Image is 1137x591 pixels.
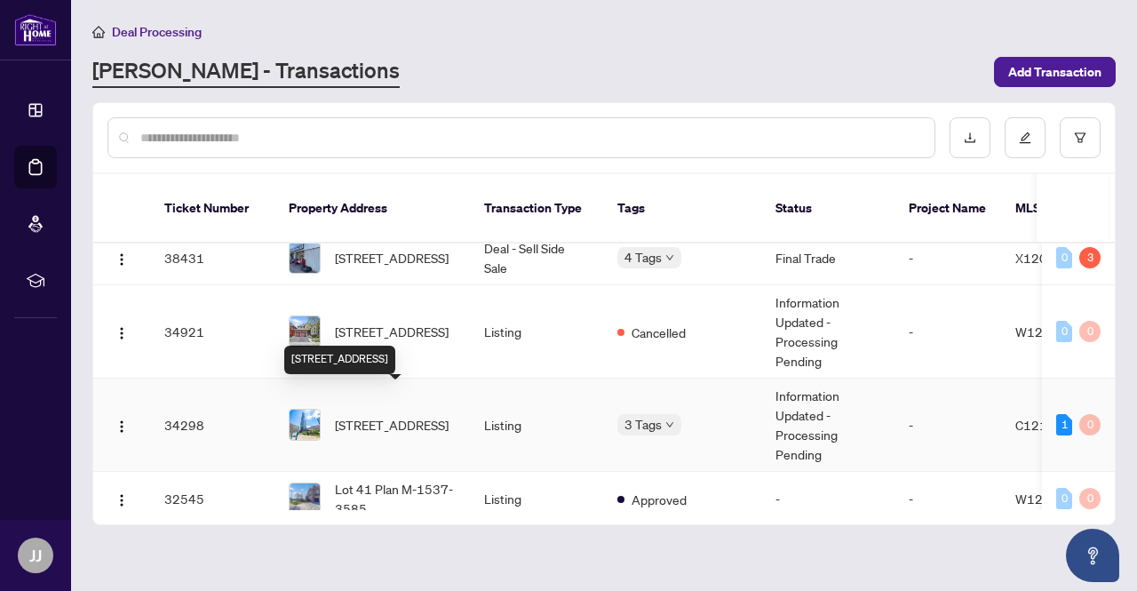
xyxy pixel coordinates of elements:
[107,317,136,346] button: Logo
[1019,132,1031,144] span: edit
[107,484,136,513] button: Logo
[290,316,320,347] img: thumbnail-img
[761,472,894,526] td: -
[150,472,274,526] td: 32545
[115,419,129,434] img: Logo
[107,411,136,439] button: Logo
[290,243,320,273] img: thumbnail-img
[1056,414,1072,435] div: 1
[470,231,603,285] td: Deal - Sell Side Sale
[632,323,686,342] span: Cancelled
[112,24,202,40] span: Deal Processing
[1079,414,1101,435] div: 0
[1066,529,1119,582] button: Open asap
[92,56,400,88] a: [PERSON_NAME] - Transactions
[1056,321,1072,342] div: 0
[761,231,894,285] td: Final Trade
[284,346,395,374] div: [STREET_ADDRESS]
[290,410,320,440] img: thumbnail-img
[761,285,894,379] td: Information Updated - Processing Pending
[335,322,449,341] span: [STREET_ADDRESS]
[1001,174,1108,244] th: MLS #
[290,483,320,514] img: thumbnail-img
[894,379,1001,472] td: -
[603,174,761,244] th: Tags
[335,479,456,518] span: Lot 41 Plan M-1537-3585 [STREET_ADDRESS]
[665,420,674,429] span: down
[761,379,894,472] td: Information Updated - Processing Pending
[1056,247,1072,268] div: 0
[150,174,274,244] th: Ticket Number
[894,285,1001,379] td: -
[115,326,129,340] img: Logo
[1015,250,1087,266] span: X12016195
[470,285,603,379] td: Listing
[470,472,603,526] td: Listing
[1074,132,1086,144] span: filter
[150,231,274,285] td: 38431
[1005,117,1046,158] button: edit
[1015,491,1091,507] span: W12106025
[950,117,990,158] button: download
[335,248,449,268] span: [STREET_ADDRESS]
[1079,488,1101,509] div: 0
[761,174,894,244] th: Status
[624,247,662,268] span: 4 Tags
[29,543,42,568] span: JJ
[1008,58,1101,86] span: Add Transaction
[1079,321,1101,342] div: 0
[894,231,1001,285] td: -
[470,174,603,244] th: Transaction Type
[964,132,976,144] span: download
[665,253,674,262] span: down
[632,490,687,509] span: Approved
[1060,117,1101,158] button: filter
[92,26,105,38] span: home
[1056,488,1072,509] div: 0
[1079,247,1101,268] div: 3
[274,174,470,244] th: Property Address
[894,174,1001,244] th: Project Name
[894,472,1001,526] td: -
[624,414,662,435] span: 3 Tags
[107,244,136,272] button: Logo
[335,415,449,435] span: [STREET_ADDRESS]
[115,252,129,267] img: Logo
[994,57,1116,87] button: Add Transaction
[115,493,129,507] img: Logo
[150,285,274,379] td: 34921
[14,13,57,46] img: logo
[1015,323,1091,339] span: W12143706
[150,379,274,472] td: 34298
[1015,417,1087,433] span: C12136978
[470,379,603,472] td: Listing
